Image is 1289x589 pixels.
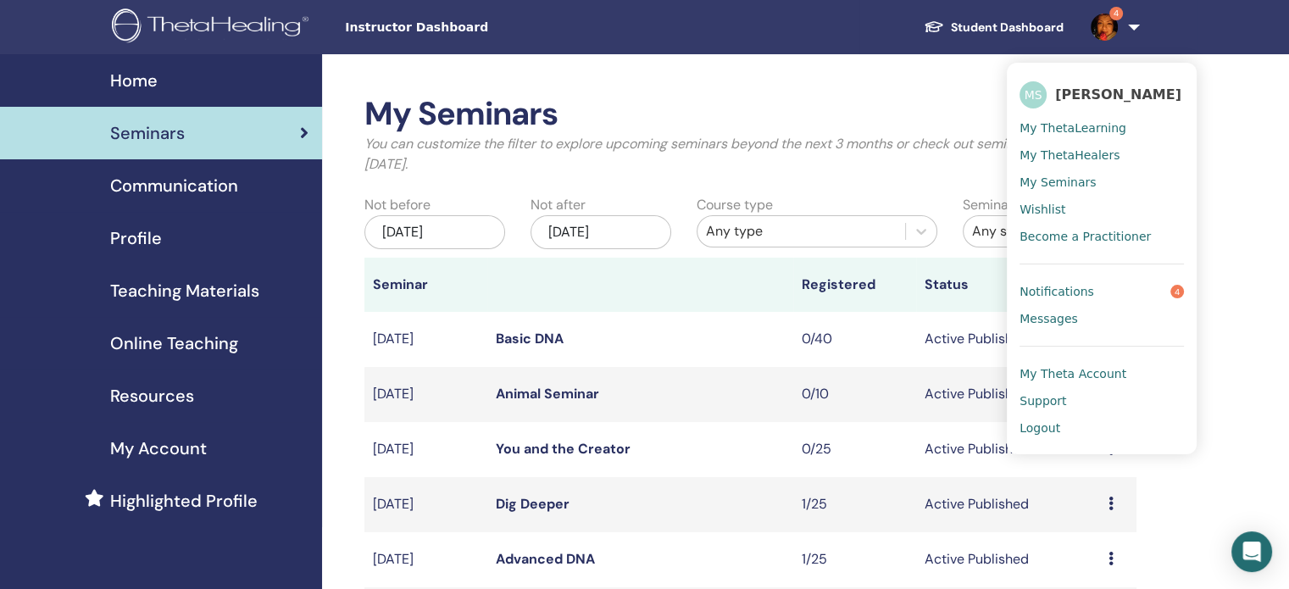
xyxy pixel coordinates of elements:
label: Not after [531,195,586,215]
a: Dig Deeper [496,495,569,513]
div: Any status [972,221,1096,242]
span: Highlighted Profile [110,488,258,514]
span: 4 [1109,7,1123,20]
td: [DATE] [364,422,487,477]
span: Messages [1020,311,1078,326]
a: Advanced DNA [496,550,595,568]
div: Any type [706,221,897,242]
span: Notifications [1020,284,1094,299]
a: Notifications4 [1020,278,1184,305]
a: My ThetaHealers [1020,142,1184,169]
span: My Theta Account [1020,366,1126,381]
img: graduation-cap-white.svg [924,19,944,34]
span: MS [1020,81,1047,108]
span: My ThetaHealers [1020,147,1120,163]
label: Course type [697,195,773,215]
span: Support [1020,393,1066,408]
a: My Theta Account [1020,360,1184,387]
td: Active Published [916,367,1100,422]
h2: My Seminars [364,95,1136,134]
span: Instructor Dashboard [345,19,599,36]
th: Seminar [364,258,487,312]
td: 0/25 [793,422,916,477]
th: Status [916,258,1100,312]
span: Resources [110,383,194,408]
span: Teaching Materials [110,278,259,303]
td: [DATE] [364,532,487,587]
label: Seminar status [963,195,1056,215]
label: Not before [364,195,431,215]
a: Logout [1020,414,1184,442]
span: Logout [1020,420,1060,436]
ul: 4 [1007,63,1197,454]
div: [DATE] [531,215,671,249]
td: Active Published [916,422,1100,477]
span: Home [110,68,158,93]
img: default.jpg [1091,14,1118,41]
td: 1/25 [793,532,916,587]
span: Become a Practitioner [1020,229,1151,244]
td: 1/25 [793,477,916,532]
a: Messages [1020,305,1184,332]
a: Wishlist [1020,196,1184,223]
span: My ThetaLearning [1020,120,1126,136]
a: You and the Creator [496,440,631,458]
span: [PERSON_NAME] [1055,86,1181,103]
img: logo.png [112,8,314,47]
td: 0/10 [793,367,916,422]
span: Wishlist [1020,202,1065,217]
a: MS[PERSON_NAME] [1020,75,1184,114]
td: Active Published [916,477,1100,532]
a: My ThetaLearning [1020,114,1184,142]
span: My Account [110,436,207,461]
td: Active Published [916,312,1100,367]
a: Animal Seminar [496,385,599,403]
a: Support [1020,387,1184,414]
a: Student Dashboard [910,12,1077,43]
th: Registered [793,258,916,312]
a: Become a Practitioner [1020,223,1184,250]
td: [DATE] [364,312,487,367]
div: Open Intercom Messenger [1231,531,1272,572]
span: Online Teaching [110,331,238,356]
a: My Seminars [1020,169,1184,196]
span: Seminars [110,120,185,146]
a: Basic DNA [496,330,564,347]
td: 0/40 [793,312,916,367]
span: Profile [110,225,162,251]
span: Communication [110,173,238,198]
div: [DATE] [364,215,505,249]
td: [DATE] [364,477,487,532]
p: You can customize the filter to explore upcoming seminars beyond the next 3 months or check out s... [364,134,1136,175]
td: Active Published [916,532,1100,587]
span: My Seminars [1020,175,1096,190]
span: 4 [1170,285,1184,298]
td: [DATE] [364,367,487,422]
